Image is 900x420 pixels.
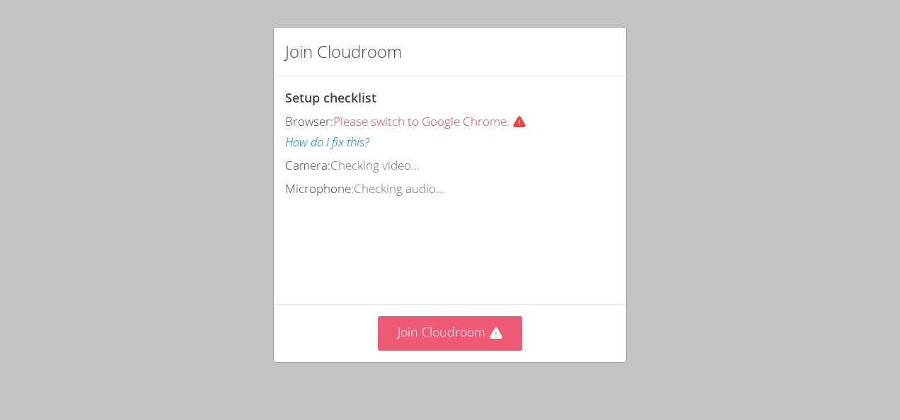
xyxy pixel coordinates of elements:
h2: Join Cloudroom [285,39,402,64]
span: Camera: [285,157,330,173]
button: Join Cloudroom [378,316,523,351]
button: How do I fix this? [285,132,369,153]
span: Setup checklist [285,89,376,106]
span: Checking video... [330,157,420,173]
span: Please switch to Google Chrome. [333,113,532,129]
span: Microphone: [285,180,354,197]
span: Checking audio... [354,180,444,197]
span: Browser: [285,113,333,129]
